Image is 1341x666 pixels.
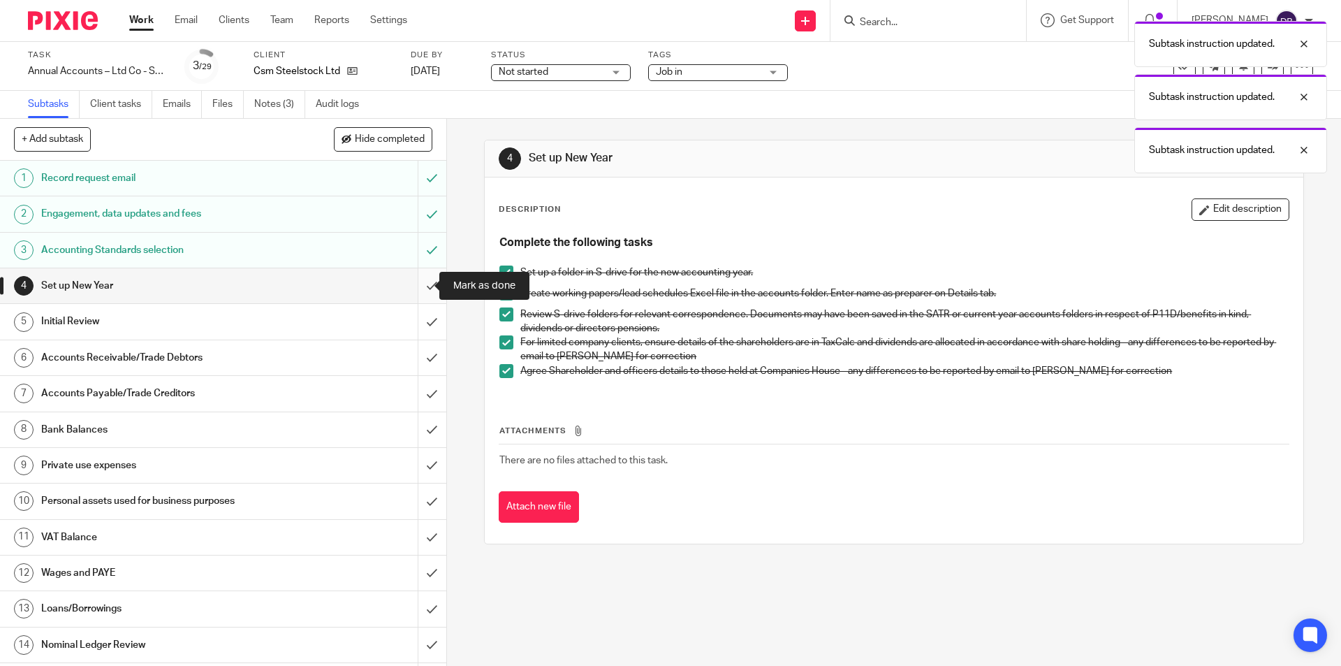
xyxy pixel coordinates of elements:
[28,64,168,78] div: Annual Accounts – Ltd Co - Software
[41,203,283,224] h1: Engagement, data updates and fees
[1149,90,1275,104] p: Subtask instruction updated.
[648,50,788,61] label: Tags
[656,67,682,77] span: Job in
[41,491,283,512] h1: Personal assets used for business purposes
[491,50,631,61] label: Status
[411,66,440,76] span: [DATE]
[41,635,283,656] h1: Nominal Ledger Review
[129,13,154,27] a: Work
[14,168,34,188] div: 1
[14,491,34,511] div: 10
[219,13,249,27] a: Clients
[41,455,283,476] h1: Private use expenses
[28,91,80,118] a: Subtasks
[355,134,425,145] span: Hide completed
[254,50,393,61] label: Client
[520,266,1288,280] p: Set up a folder in S-drive for the new accounting year.
[520,307,1288,336] p: Review S-drive folders for relevant correspondence. Documents may have been saved in the SATR or ...
[193,58,212,74] div: 3
[14,563,34,583] div: 12
[1192,198,1289,221] button: Edit description
[14,384,34,403] div: 7
[14,528,34,547] div: 11
[14,456,34,475] div: 9
[334,127,432,151] button: Hide completed
[199,63,212,71] small: /29
[14,599,34,618] div: 13
[14,205,34,224] div: 2
[41,311,283,332] h1: Initial Review
[1149,143,1275,157] p: Subtask instruction updated.
[499,427,566,435] span: Attachments
[370,13,407,27] a: Settings
[529,151,924,166] h1: Set up New Year
[14,276,34,296] div: 4
[41,563,283,584] h1: Wages and PAYE
[14,420,34,440] div: 8
[499,204,561,215] p: Description
[254,64,340,78] p: Csm Steelstock Ltd
[41,168,283,189] h1: Record request email
[212,91,244,118] a: Files
[14,635,34,655] div: 14
[14,312,34,332] div: 5
[499,67,548,77] span: Not started
[41,240,283,261] h1: Accounting Standards selection
[14,127,91,151] button: + Add subtask
[499,237,653,248] strong: Complete the following tasks
[28,11,98,30] img: Pixie
[41,527,283,548] h1: VAT Balance
[90,91,152,118] a: Client tasks
[41,383,283,404] h1: Accounts Payable/Trade Creditors
[41,598,283,619] h1: Loans/Borrowings
[14,240,34,260] div: 3
[28,50,168,61] label: Task
[163,91,202,118] a: Emails
[499,147,521,170] div: 4
[14,348,34,368] div: 6
[175,13,198,27] a: Email
[316,91,369,118] a: Audit logs
[1149,37,1275,51] p: Subtask instruction updated.
[41,347,283,368] h1: Accounts Receivable/Trade Debtors
[499,456,668,465] span: There are no files attached to this task.
[520,287,1288,301] p: Create working papers/lead schedules Excel file in the accounts folder. Enter name as preparer on...
[41,419,283,440] h1: Bank Balances
[270,13,293,27] a: Team
[520,335,1288,364] p: For limited company clients, ensure details of the shareholders are in TaxCalc and dividends are ...
[1275,10,1298,32] img: svg%3E
[499,491,579,523] button: Attach new file
[411,50,474,61] label: Due by
[254,91,305,118] a: Notes (3)
[520,364,1288,378] p: Agree Shareholder and officers details to those held at Companies House - any differences to be r...
[41,275,283,296] h1: Set up New Year
[314,13,349,27] a: Reports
